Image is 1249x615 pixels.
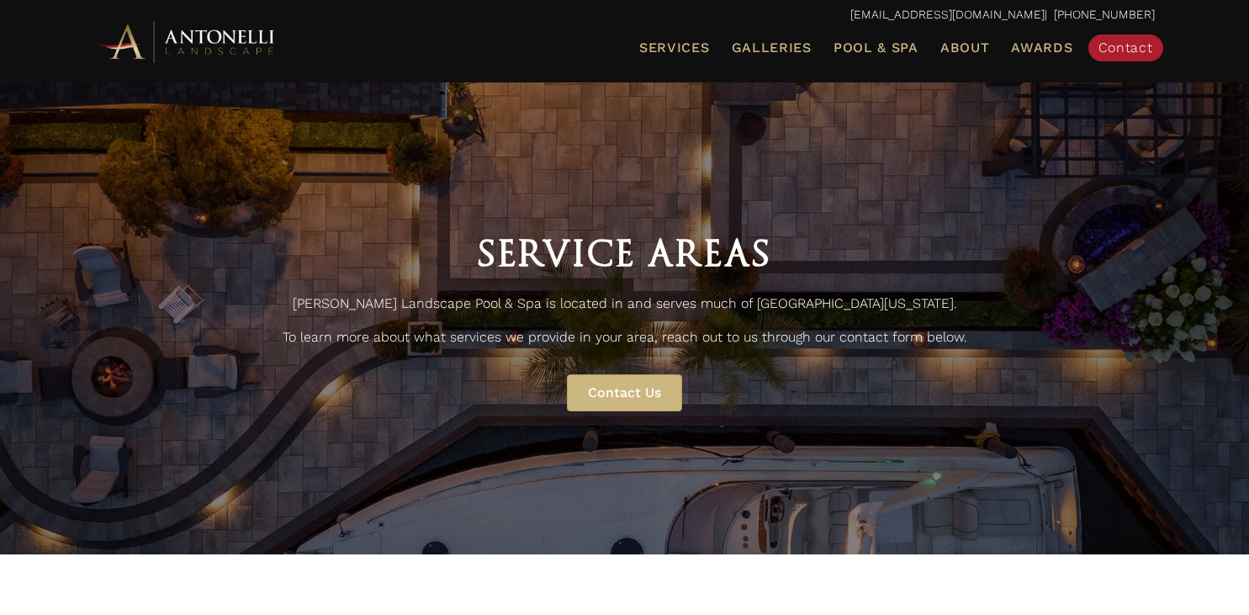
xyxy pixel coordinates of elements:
a: Galleries [725,37,818,59]
p: [PERSON_NAME] Landscape Pool & Spa is located in and serves much of [GEOGRAPHIC_DATA][US_STATE]. [95,291,1155,316]
a: Awards [1004,37,1079,59]
a: Pool & Spa [827,37,925,59]
p: | [PHONE_NUMBER] [95,4,1155,26]
span: Contact Us [588,384,661,400]
span: About [940,41,990,55]
span: Awards [1011,40,1072,56]
a: Services [632,37,717,59]
span: Galleries [732,40,812,56]
span: Service Areas [478,232,772,274]
span: Pool & Spa [834,40,918,56]
a: Contact [1088,34,1163,61]
span: Contact [1098,40,1153,56]
img: Antonelli Horizontal Logo [95,19,280,65]
a: [EMAIL_ADDRESS][DOMAIN_NAME] [850,8,1045,21]
span: Services [639,41,710,55]
p: To learn more about what services we provide in your area, reach out to us through our contact fo... [95,325,1155,350]
a: Contact Us [567,374,682,411]
a: About [934,37,997,59]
